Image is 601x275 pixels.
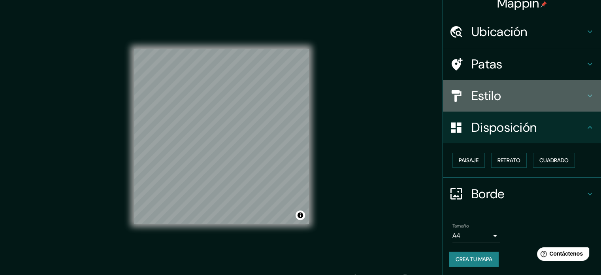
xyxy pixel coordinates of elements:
[452,153,485,168] button: Paisaje
[491,153,527,168] button: Retrato
[471,186,505,202] font: Borde
[443,80,601,112] div: Estilo
[452,223,469,229] font: Tamaño
[541,1,547,8] img: pin-icon.png
[452,231,460,240] font: A4
[443,112,601,143] div: Disposición
[533,153,575,168] button: Cuadrado
[531,244,592,266] iframe: Lanzador de widgets de ayuda
[497,157,520,164] font: Retrato
[539,157,569,164] font: Cuadrado
[452,229,500,242] div: A4
[134,49,309,224] canvas: Mapa
[471,23,528,40] font: Ubicación
[456,256,492,263] font: Crea tu mapa
[296,211,305,220] button: Activar o desactivar atribución
[449,252,499,267] button: Crea tu mapa
[471,87,501,104] font: Estilo
[443,178,601,210] div: Borde
[471,56,503,72] font: Patas
[443,48,601,80] div: Patas
[459,157,479,164] font: Paisaje
[471,119,537,136] font: Disposición
[443,16,601,47] div: Ubicación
